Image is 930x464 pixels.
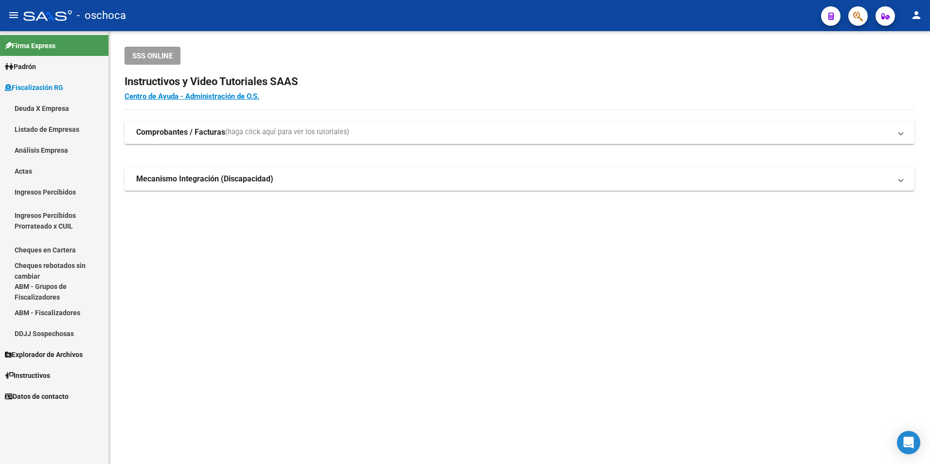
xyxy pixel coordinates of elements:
[136,174,273,184] strong: Mecanismo Integración (Discapacidad)
[5,349,83,360] span: Explorador de Archivos
[136,127,225,138] strong: Comprobantes / Facturas
[5,61,36,72] span: Padrón
[77,5,126,26] span: - oschoca
[8,9,19,21] mat-icon: menu
[132,52,173,60] span: SSS ONLINE
[5,391,69,402] span: Datos de contacto
[125,72,914,91] h2: Instructivos y Video Tutoriales SAAS
[911,9,922,21] mat-icon: person
[897,431,920,454] div: Open Intercom Messenger
[5,40,55,51] span: Firma Express
[5,82,63,93] span: Fiscalización RG
[5,370,50,381] span: Instructivos
[125,47,180,65] button: SSS ONLINE
[125,167,914,191] mat-expansion-panel-header: Mecanismo Integración (Discapacidad)
[225,127,349,138] span: (haga click aquí para ver los tutoriales)
[125,121,914,144] mat-expansion-panel-header: Comprobantes / Facturas(haga click aquí para ver los tutoriales)
[125,92,259,101] a: Centro de Ayuda - Administración de O.S.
